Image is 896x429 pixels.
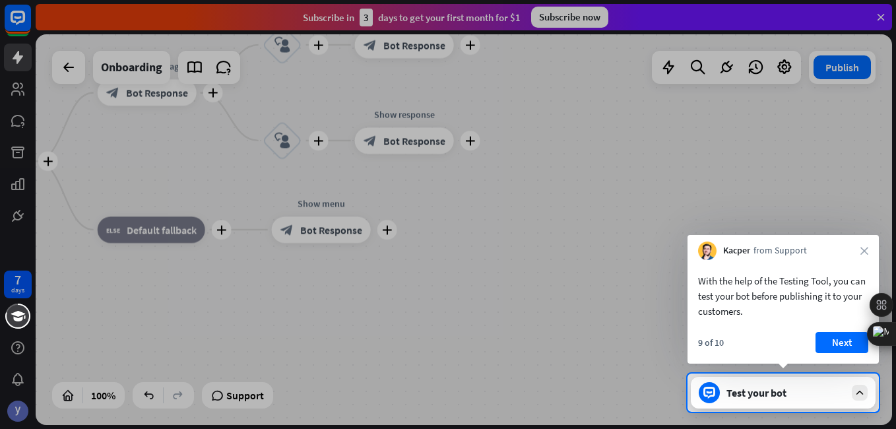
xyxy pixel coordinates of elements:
[698,337,724,348] div: 9 of 10
[11,5,50,45] button: Open LiveChat chat widget
[860,247,868,255] i: close
[726,386,845,399] div: Test your bot
[753,244,807,257] span: from Support
[698,273,868,319] div: With the help of the Testing Tool, you can test your bot before publishing it to your customers.
[723,244,750,257] span: Kacper
[816,332,868,353] button: Next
